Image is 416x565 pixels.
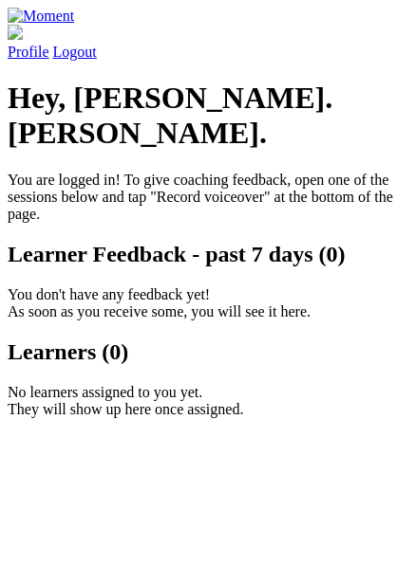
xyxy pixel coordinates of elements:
[8,25,408,60] a: Profile
[8,242,408,267] h2: Learner Feedback - past 7 days (0)
[8,172,408,223] p: You are logged in! To give coaching feedback, open one of the sessions below and tap "Record voic...
[8,8,74,25] img: Moment
[53,44,97,60] a: Logout
[8,25,23,40] img: default_avatar-b4e2223d03051bc43aaaccfb402a43260a3f17acc7fafc1603fdf008d6cba3c9.png
[8,81,408,151] h1: Hey, [PERSON_NAME].[PERSON_NAME].
[8,384,408,418] p: No learners assigned to you yet. They will show up here once assigned.
[8,339,408,365] h2: Learners (0)
[8,286,408,320] p: You don't have any feedback yet! As soon as you receive some, you will see it here.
